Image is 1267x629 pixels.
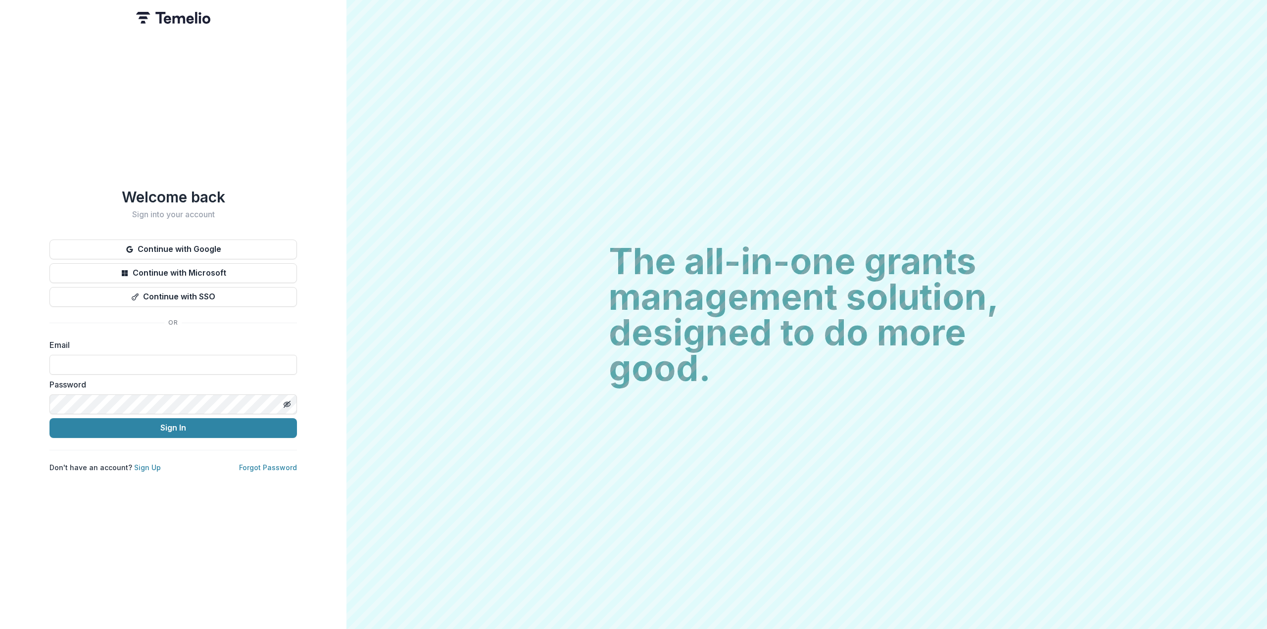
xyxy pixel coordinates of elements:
[49,339,291,351] label: Email
[239,463,297,472] a: Forgot Password
[134,463,161,472] a: Sign Up
[49,379,291,390] label: Password
[279,396,295,412] button: Toggle password visibility
[49,240,297,259] button: Continue with Google
[49,210,297,219] h2: Sign into your account
[49,462,161,473] p: Don't have an account?
[136,12,210,24] img: Temelio
[49,263,297,283] button: Continue with Microsoft
[49,188,297,206] h1: Welcome back
[49,418,297,438] button: Sign In
[49,287,297,307] button: Continue with SSO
